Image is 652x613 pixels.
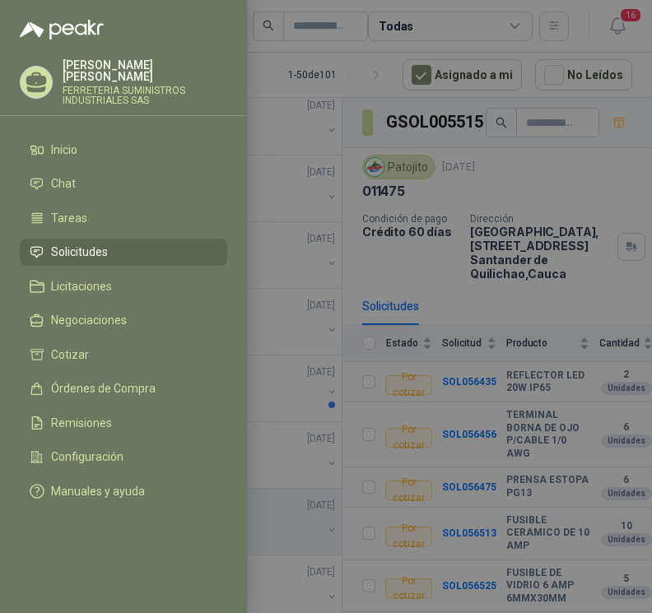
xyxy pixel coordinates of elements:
[51,313,127,327] span: Negociaciones
[20,204,227,232] a: Tareas
[20,272,227,300] a: Licitaciones
[20,307,227,335] a: Negociaciones
[51,416,112,430] span: Remisiones
[20,239,227,267] a: Solicitudes
[51,177,76,190] span: Chat
[51,450,123,463] span: Configuración
[20,341,227,369] a: Cotizar
[20,20,104,39] img: Logo peakr
[51,382,156,395] span: Órdenes de Compra
[51,348,89,361] span: Cotizar
[20,443,227,471] a: Configuración
[51,143,77,156] span: Inicio
[20,136,227,164] a: Inicio
[51,211,87,225] span: Tareas
[51,280,112,293] span: Licitaciones
[51,245,108,258] span: Solicitudes
[63,86,227,105] p: FERRETERIA SUMINISTROS INDUSTRIALES SAS
[20,409,227,437] a: Remisiones
[63,59,227,82] p: [PERSON_NAME] [PERSON_NAME]
[20,375,227,403] a: Órdenes de Compra
[20,477,227,505] a: Manuales y ayuda
[51,485,145,498] span: Manuales y ayuda
[20,170,227,198] a: Chat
